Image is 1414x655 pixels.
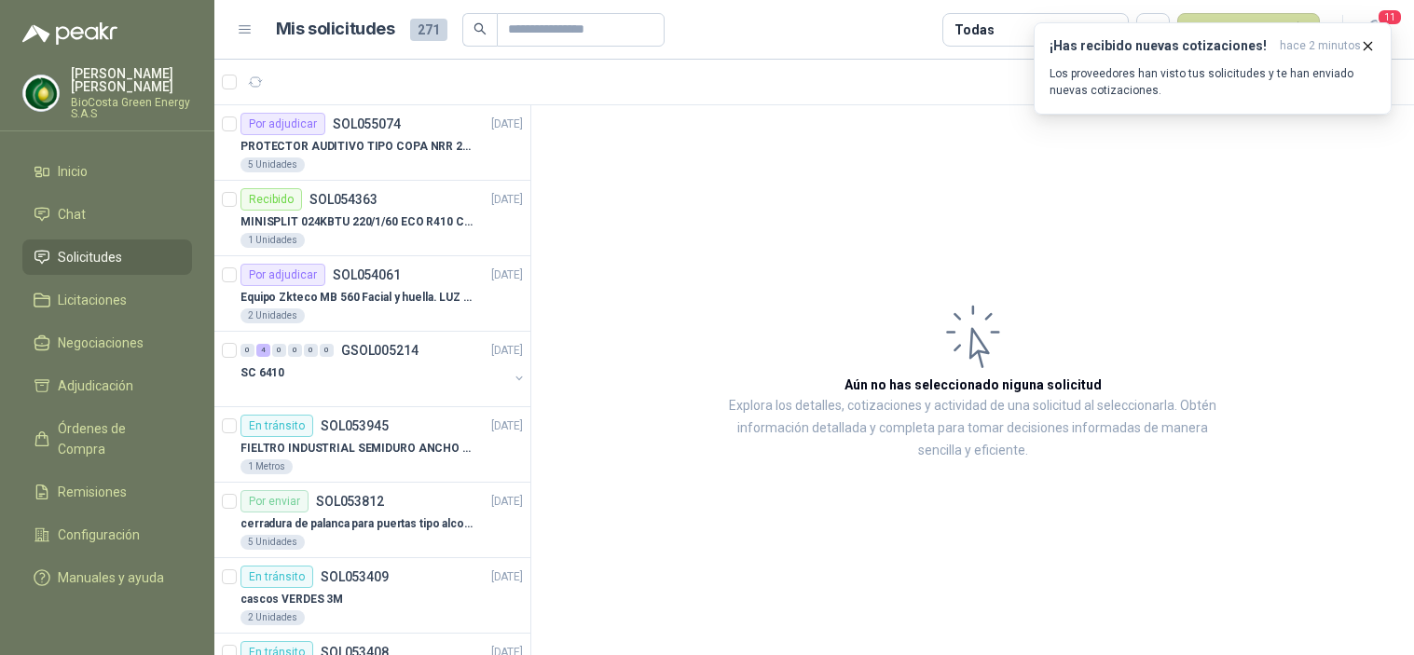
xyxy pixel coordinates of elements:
div: Todas [954,20,994,40]
p: cerradura de palanca para puertas tipo alcoba marca yale [240,515,473,533]
p: [DATE] [491,191,523,209]
div: 0 [304,344,318,357]
img: Logo peakr [22,22,117,45]
div: 4 [256,344,270,357]
p: [DATE] [491,342,523,360]
div: Por adjudicar [240,113,325,135]
p: SOL053812 [316,495,384,508]
a: Chat [22,197,192,232]
div: Por adjudicar [240,264,325,286]
div: 1 Metros [240,459,293,474]
span: search [474,22,487,35]
div: 2 Unidades [240,308,305,323]
div: 2 Unidades [240,610,305,625]
p: FIELTRO INDUSTRIAL SEMIDURO ANCHO 25 MM [240,440,473,457]
p: SC 6410 [240,364,284,382]
p: SOL055074 [333,117,401,130]
a: Solicitudes [22,239,192,275]
div: En tránsito [240,415,313,437]
p: BioCosta Green Energy S.A.S [71,97,192,119]
a: Órdenes de Compra [22,411,192,467]
button: 11 [1358,13,1392,47]
p: Explora los detalles, cotizaciones y actividad de una solicitud al seleccionarla. Obtén informaci... [718,395,1228,462]
p: cascos VERDES 3M [240,591,343,608]
a: Por enviarSOL053812[DATE] cerradura de palanca para puertas tipo alcoba marca yale5 Unidades [214,483,530,558]
a: Licitaciones [22,282,192,318]
a: Por adjudicarSOL054061[DATE] Equipo Zkteco MB 560 Facial y huella. LUZ VISIBLE2 Unidades [214,256,530,332]
a: Adjudicación [22,368,192,403]
div: 0 [320,344,334,357]
p: [DATE] [491,266,523,284]
a: Por adjudicarSOL055074[DATE] PROTECTOR AUDITIVO TIPO COPA NRR 23dB5 Unidades [214,105,530,181]
span: Remisiones [58,482,127,502]
p: MINISPLIT 024KBTU 220/1/60 ECO R410 C/FR [240,213,473,231]
a: RecibidoSOL054363[DATE] MINISPLIT 024KBTU 220/1/60 ECO R410 C/FR1 Unidades [214,181,530,256]
a: Remisiones [22,474,192,510]
a: En tránsitoSOL053945[DATE] FIELTRO INDUSTRIAL SEMIDURO ANCHO 25 MM1 Metros [214,407,530,483]
div: En tránsito [240,566,313,588]
span: 271 [410,19,447,41]
p: GSOL005214 [341,344,419,357]
div: Por enviar [240,490,309,512]
a: Negociaciones [22,325,192,361]
span: Adjudicación [58,375,133,396]
div: 0 [240,344,254,357]
a: Manuales y ayuda [22,560,192,595]
p: SOL053409 [321,570,389,583]
p: [DATE] [491,493,523,511]
p: [PERSON_NAME] [PERSON_NAME] [71,67,192,93]
p: [DATE] [491,417,523,435]
span: Inicio [58,161,88,182]
p: SOL053945 [321,419,389,432]
span: 11 [1377,8,1403,26]
span: Licitaciones [58,290,127,310]
button: Nueva solicitud [1177,13,1320,47]
div: 5 Unidades [240,535,305,550]
p: PROTECTOR AUDITIVO TIPO COPA NRR 23dB [240,138,473,156]
p: [DATE] [491,568,523,586]
button: ¡Has recibido nuevas cotizaciones!hace 2 minutos Los proveedores han visto tus solicitudes y te h... [1034,22,1392,115]
span: hace 2 minutos [1280,38,1361,54]
p: Equipo Zkteco MB 560 Facial y huella. LUZ VISIBLE [240,289,473,307]
a: Inicio [22,154,192,189]
div: 0 [272,344,286,357]
img: Company Logo [23,75,59,111]
h3: ¡Has recibido nuevas cotizaciones! [1050,38,1272,54]
span: Órdenes de Compra [58,418,174,459]
h3: Aún no has seleccionado niguna solicitud [844,375,1102,395]
span: Negociaciones [58,333,144,353]
a: 0 4 0 0 0 0 GSOL005214[DATE] SC 6410 [240,339,527,399]
div: Recibido [240,188,302,211]
div: 1 Unidades [240,233,305,248]
p: SOL054363 [309,193,378,206]
span: Configuración [58,525,140,545]
p: Los proveedores han visto tus solicitudes y te han enviado nuevas cotizaciones. [1050,65,1376,99]
span: Manuales y ayuda [58,567,164,588]
p: SOL054061 [333,268,401,281]
div: 0 [288,344,302,357]
p: [DATE] [491,116,523,133]
div: 5 Unidades [240,157,305,172]
span: Chat [58,204,86,225]
a: En tránsitoSOL053409[DATE] cascos VERDES 3M2 Unidades [214,558,530,634]
span: Solicitudes [58,247,122,267]
a: Configuración [22,517,192,553]
h1: Mis solicitudes [276,16,395,43]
